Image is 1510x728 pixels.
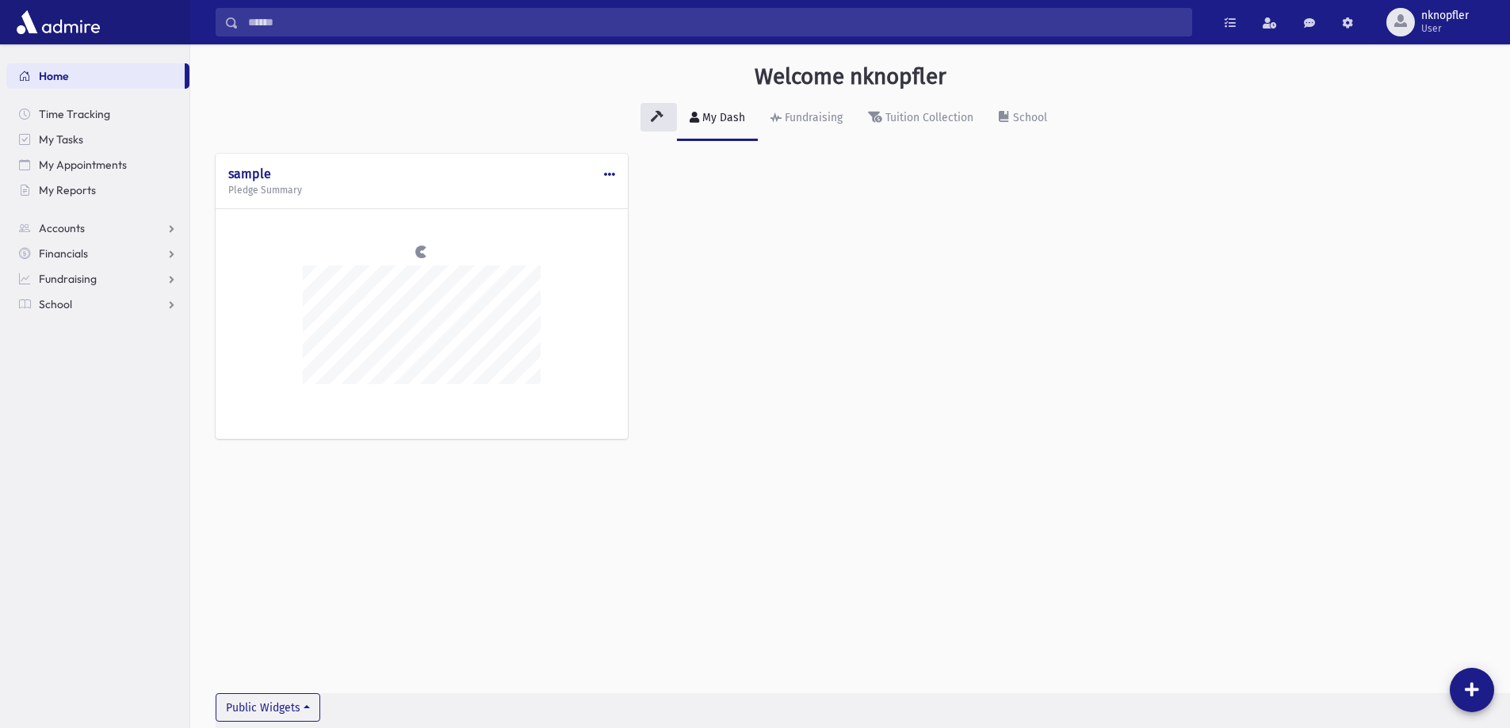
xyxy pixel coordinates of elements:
div: My Dash [699,111,745,124]
span: User [1421,22,1469,35]
span: My Reports [39,183,96,197]
img: AdmirePro [13,6,104,38]
h5: Pledge Summary [228,185,615,196]
a: Tuition Collection [855,97,986,141]
a: My Reports [6,177,189,203]
a: School [6,292,189,317]
span: My Appointments [39,158,127,172]
span: Home [39,69,69,83]
div: Fundraising [782,111,843,124]
h3: Welcome nknopfler [755,63,946,90]
span: Fundraising [39,272,97,286]
a: Fundraising [758,97,855,141]
a: School [986,97,1060,141]
span: Financials [39,246,88,261]
a: Time Tracking [6,101,189,127]
span: nknopfler [1421,10,1469,22]
a: My Dash [677,97,758,141]
a: Accounts [6,215,189,241]
a: My Tasks [6,127,189,152]
button: Public Widgets [216,693,320,722]
div: Tuition Collection [882,111,973,124]
span: Time Tracking [39,107,110,121]
input: Search [239,8,1191,36]
h4: sample [228,166,615,181]
a: My Appointments [6,152,189,177]
div: School [1010,111,1047,124]
a: Home [6,63,185,89]
a: Fundraising [6,266,189,292]
span: My Tasks [39,132,83,147]
span: School [39,297,72,311]
a: Financials [6,241,189,266]
span: Accounts [39,221,85,235]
